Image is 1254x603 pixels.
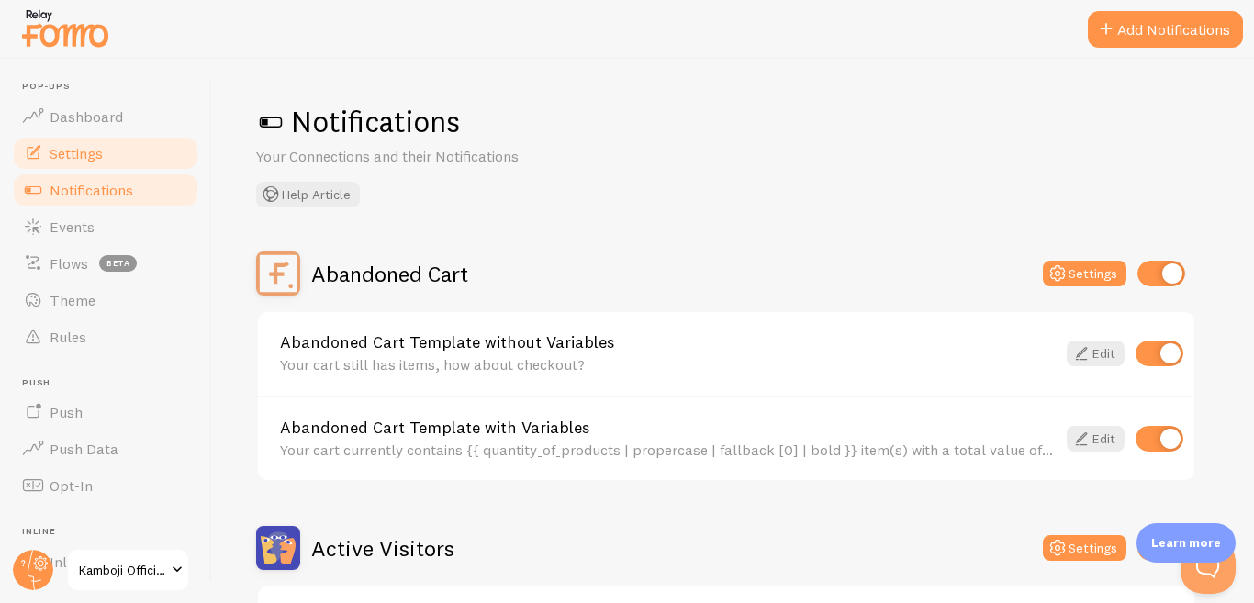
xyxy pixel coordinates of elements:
h2: Active Visitors [311,534,454,563]
span: Kamboji Official Store [79,559,166,581]
span: Flows [50,254,88,273]
div: Learn more [1136,523,1236,563]
img: fomo-relay-logo-orange.svg [19,5,111,51]
span: Push [50,403,83,421]
h1: Notifications [256,103,1210,140]
a: Opt-In [11,467,200,504]
a: Flows beta [11,245,200,282]
span: Opt-In [50,476,93,495]
a: Abandoned Cart Template without Variables [280,334,1056,351]
a: Inline [11,543,200,580]
a: Push [11,394,200,430]
span: Notifications [50,181,133,199]
img: Abandoned Cart [256,251,300,296]
a: Theme [11,282,200,318]
p: Your Connections and their Notifications [256,146,697,167]
a: Edit [1067,426,1125,452]
a: Events [11,208,200,245]
a: Kamboji Official Store [66,548,190,592]
a: Abandoned Cart Template with Variables [280,419,1056,436]
button: Settings [1043,535,1126,561]
a: Edit [1067,341,1125,366]
iframe: Help Scout Beacon - Open [1181,539,1236,594]
button: Help Article [256,182,360,207]
span: Pop-ups [22,81,200,93]
div: Your cart still has items, how about checkout? [280,356,1056,373]
a: Push Data [11,430,200,467]
span: Rules [50,328,86,346]
button: Settings [1043,261,1126,286]
span: Events [50,218,95,236]
span: beta [99,255,137,272]
span: Dashboard [50,107,123,126]
h2: Abandoned Cart [311,260,468,288]
img: Active Visitors [256,526,300,570]
a: Rules [11,318,200,355]
span: Push Data [50,440,118,458]
span: Settings [50,144,103,162]
p: Learn more [1151,534,1221,552]
span: Inline [22,526,200,538]
span: Theme [50,291,95,309]
a: Notifications [11,172,200,208]
a: Dashboard [11,98,200,135]
div: Your cart currently contains {{ quantity_of_products | propercase | fallback [0] | bold }} item(s... [280,441,1056,458]
a: Settings [11,135,200,172]
span: Push [22,377,200,389]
